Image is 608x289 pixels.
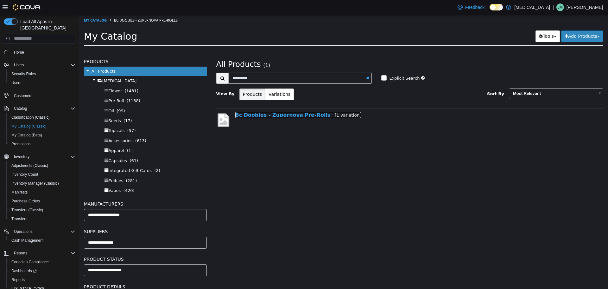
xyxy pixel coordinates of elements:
[9,70,75,78] span: Security Roles
[9,171,75,178] span: Inventory Count
[14,62,24,68] span: Users
[12,54,36,59] span: All Products
[44,174,55,178] span: (420)
[186,74,215,86] button: Variations
[9,197,43,205] a: Purchase Orders
[408,77,425,82] span: Sort By
[1,104,78,113] button: Catalog
[567,3,603,11] p: [PERSON_NAME]
[14,106,27,111] span: Catalog
[11,115,50,120] span: Classification (Classic)
[11,268,37,273] span: Dashboards
[556,3,564,11] div: Joel Moore
[5,16,58,27] span: My Catalog
[29,174,41,178] span: Vapes
[6,258,78,266] button: Canadian Compliance
[37,94,46,99] span: (99)
[29,94,35,99] span: Oil
[6,69,78,78] button: Security Roles
[6,214,78,223] button: Transfers
[18,18,75,31] span: Load All Apps in [GEOGRAPHIC_DATA]
[23,64,58,69] span: [MEDICAL_DATA]
[558,3,563,11] span: JM
[184,48,191,54] small: (1)
[9,140,33,148] a: Promotions
[1,249,78,258] button: Reports
[9,79,24,87] a: Users
[44,104,53,108] span: (17)
[6,266,78,275] a: Dashboards
[11,207,43,213] span: Transfers (Classic)
[11,259,49,265] span: Canadian Compliance
[9,237,46,244] a: Cash Management
[1,91,78,100] button: Customers
[9,206,75,214] span: Transfers (Classic)
[6,113,78,122] button: Classification (Classic)
[482,16,524,28] button: Add Products
[11,228,35,235] button: Operations
[11,105,75,112] span: Catalog
[5,241,128,248] h5: Product Status
[160,74,186,86] button: Products
[6,236,78,245] button: Cash Management
[9,237,75,244] span: Cash Management
[1,227,78,236] button: Operations
[5,43,128,51] h5: Products
[14,93,32,98] span: Customers
[9,140,75,148] span: Promotions
[1,61,78,69] button: Users
[11,249,75,257] span: Reports
[11,199,40,204] span: Purchase Orders
[9,122,75,130] span: My Catalog (Classic)
[11,181,59,186] span: Inventory Manager (Classic)
[9,79,75,87] span: Users
[50,144,59,148] span: (61)
[11,216,27,221] span: Transfers
[29,104,41,108] span: Seeds
[29,84,45,89] span: Pre-Roll
[11,163,48,168] span: Adjustments (Classic)
[9,276,75,284] span: Reports
[9,215,75,223] span: Transfers
[5,3,28,8] a: My Catalog
[5,213,128,221] h5: Suppliers
[11,277,25,282] span: Reports
[465,4,484,10] span: Feedback
[490,4,503,10] input: Dark Mode
[47,164,58,168] span: (281)
[48,134,54,138] span: (1)
[455,1,487,14] a: Feedback
[514,3,550,11] p: [MEDICAL_DATA]
[9,206,46,214] a: Transfers (Classic)
[9,180,75,187] span: Inventory Manager (Classic)
[56,124,67,128] span: (613)
[11,92,35,100] a: Customers
[47,84,61,89] span: (1138)
[11,48,75,56] span: Home
[137,77,155,82] span: View By
[48,114,57,118] span: (57)
[1,152,78,161] button: Inventory
[6,197,78,206] button: Purchase Orders
[11,190,28,195] span: Manifests
[6,206,78,214] button: Transfers (Classic)
[256,98,282,103] small: [1 variation]
[9,122,49,130] a: My Catalog (Classic)
[9,131,75,139] span: My Catalog (Beta)
[6,179,78,188] button: Inventory Manager (Classic)
[11,228,75,235] span: Operations
[11,124,47,129] span: My Catalog (Classic)
[1,48,78,57] button: Home
[9,70,38,78] a: Security Roles
[11,61,75,69] span: Users
[14,154,29,159] span: Inventory
[430,74,516,84] span: Most Relevant
[46,74,59,79] span: (1431)
[9,258,75,266] span: Canadian Compliance
[456,16,481,28] button: Tools
[9,188,30,196] a: Manifests
[6,188,78,197] button: Manifests
[6,161,78,170] button: Adjustments (Classic)
[29,164,44,168] span: Edibles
